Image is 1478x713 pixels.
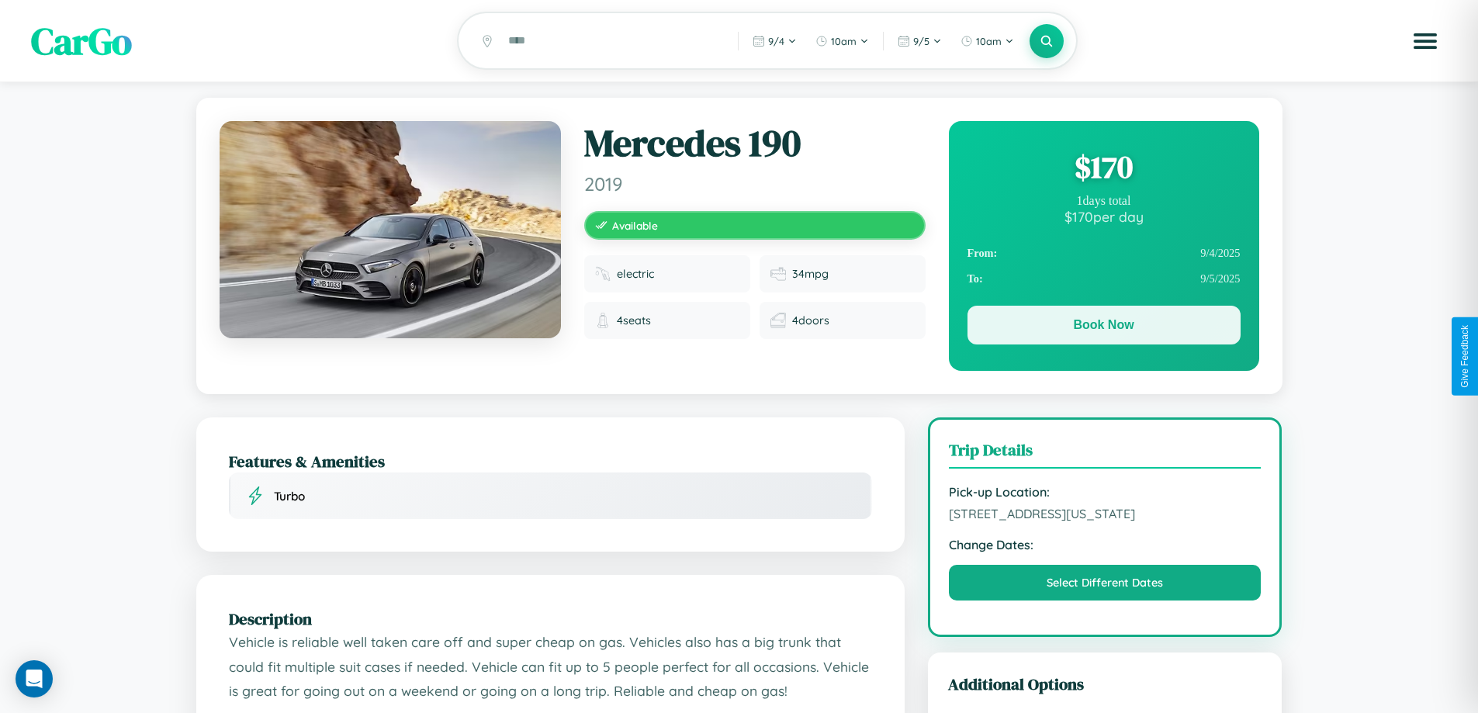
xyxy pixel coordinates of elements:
[584,172,926,196] span: 2019
[745,29,805,54] button: 9/4
[949,565,1262,601] button: Select Different Dates
[976,35,1002,47] span: 10am
[31,16,132,67] span: CarGo
[967,241,1241,266] div: 9 / 4 / 2025
[229,607,872,630] h2: Description
[792,313,829,327] span: 4 doors
[1459,325,1470,388] div: Give Feedback
[770,266,786,282] img: Fuel efficiency
[890,29,950,54] button: 9/5
[617,313,651,327] span: 4 seats
[831,35,857,47] span: 10am
[948,673,1262,695] h3: Additional Options
[595,266,611,282] img: Fuel type
[967,194,1241,208] div: 1 days total
[1404,19,1447,63] button: Open menu
[949,438,1262,469] h3: Trip Details
[967,208,1241,225] div: $ 170 per day
[584,121,926,166] h1: Mercedes 190
[792,267,829,281] span: 34 mpg
[967,146,1241,188] div: $ 170
[967,272,983,286] strong: To:
[953,29,1022,54] button: 10am
[967,306,1241,344] button: Book Now
[612,219,658,232] span: Available
[967,247,998,260] strong: From:
[274,489,305,504] span: Turbo
[229,450,872,472] h2: Features & Amenities
[770,313,786,328] img: Doors
[16,660,53,697] div: Open Intercom Messenger
[949,537,1262,552] strong: Change Dates:
[949,506,1262,521] span: [STREET_ADDRESS][US_STATE]
[913,35,929,47] span: 9 / 5
[229,630,872,704] p: Vehicle is reliable well taken care off and super cheap on gas. Vehicles also has a big trunk tha...
[949,484,1262,500] strong: Pick-up Location:
[768,35,784,47] span: 9 / 4
[967,266,1241,292] div: 9 / 5 / 2025
[220,121,561,338] img: Mercedes 190 2019
[808,29,877,54] button: 10am
[617,267,654,281] span: electric
[595,313,611,328] img: Seats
